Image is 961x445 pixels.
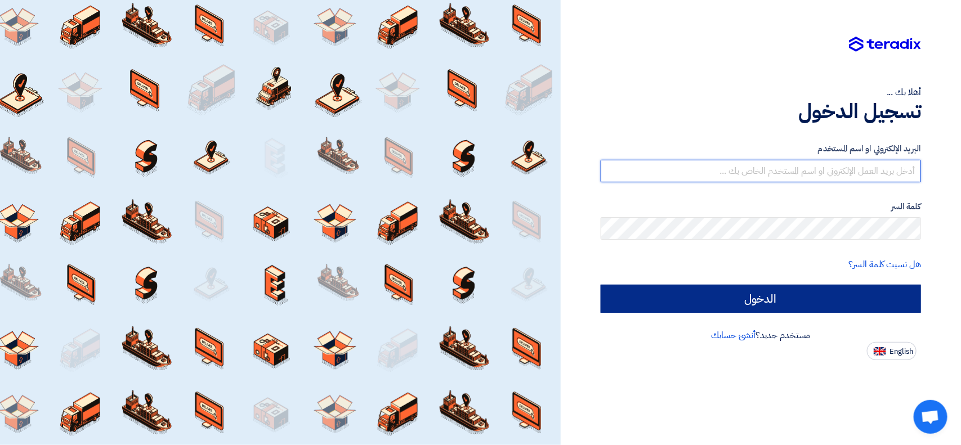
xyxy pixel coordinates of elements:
[601,99,921,124] h1: تسجيل الدخول
[849,258,921,271] a: هل نسيت كلمة السر؟
[601,142,921,155] label: البريد الإلكتروني او اسم المستخدم
[601,285,921,313] input: الدخول
[849,37,921,52] img: Teradix logo
[601,329,921,342] div: مستخدم جديد؟
[601,200,921,213] label: كلمة السر
[601,160,921,182] input: أدخل بريد العمل الإلكتروني او اسم المستخدم الخاص بك ...
[874,347,886,356] img: en-US.png
[914,400,947,434] div: Open chat
[601,86,921,99] div: أهلا بك ...
[867,342,917,360] button: English
[711,329,756,342] a: أنشئ حسابك
[890,348,913,356] span: English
